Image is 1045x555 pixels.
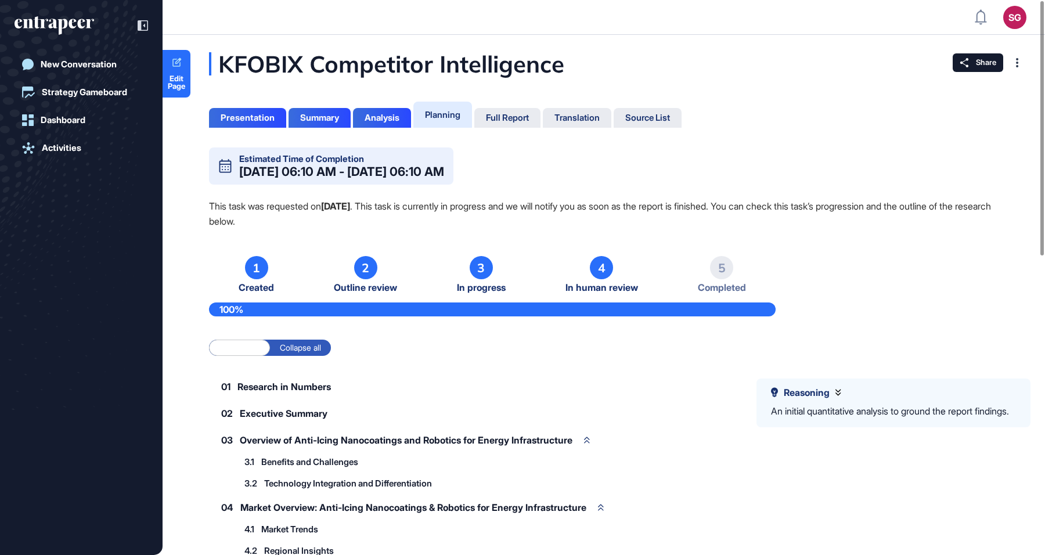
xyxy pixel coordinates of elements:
[264,479,432,488] span: Technology Integration and Differentiation
[590,256,613,279] div: 4
[15,53,148,76] a: New Conversation
[264,546,334,555] span: Regional Insights
[354,256,377,279] div: 2
[239,165,444,178] div: [DATE] 06:10 AM - [DATE] 06:10 AM
[209,340,270,356] label: Expand all
[244,457,254,466] span: 3.1
[221,409,233,418] span: 02
[365,113,399,123] div: Analysis
[41,115,85,125] div: Dashboard
[15,81,148,104] a: Strategy Gameboard
[261,457,358,466] span: Benefits and Challenges
[300,113,339,123] div: Summary
[42,87,127,98] div: Strategy Gameboard
[245,256,268,279] div: 1
[240,503,586,512] span: Market Overview: Anti-Icing Nanocoatings & Robotics for Energy Infrastructure
[15,109,148,132] a: Dashboard
[625,113,670,123] div: Source List
[698,282,746,293] span: Completed
[425,109,460,120] div: Planning
[261,525,318,534] span: Market Trends
[244,546,257,555] span: 4.2
[41,59,117,70] div: New Conversation
[976,58,996,67] span: Share
[239,282,274,293] span: Created
[771,404,1009,419] div: An initial quantitative analysis to ground the report findings.
[334,282,397,293] span: Outline review
[457,282,506,293] span: In progress
[163,75,190,90] span: Edit Page
[470,256,493,279] div: 3
[163,50,190,98] a: Edit Page
[15,16,94,35] div: entrapeer-logo
[240,409,327,418] span: Executive Summary
[784,387,830,398] span: Reasoning
[240,435,572,445] span: Overview of Anti-Icing Nanocoatings and Robotics for Energy Infrastructure
[221,503,233,512] span: 04
[565,282,638,293] span: In human review
[710,256,733,279] div: 5
[209,199,999,229] p: This task was requested on . This task is currently in progress and we will notify you as soon as...
[239,154,364,163] div: Estimated Time of Completion
[42,143,81,153] div: Activities
[554,113,600,123] div: Translation
[209,52,680,75] div: KFOBIX Competitor Intelligence
[1003,6,1026,29] button: SG
[221,382,230,391] span: 01
[221,113,275,123] div: Presentation
[237,382,331,391] span: Research in Numbers
[15,136,148,160] a: Activities
[270,340,331,356] label: Collapse all
[221,435,233,445] span: 03
[244,479,257,488] span: 3.2
[486,113,529,123] div: Full Report
[209,302,776,316] div: 100%
[244,525,254,534] span: 4.1
[321,200,350,212] strong: [DATE]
